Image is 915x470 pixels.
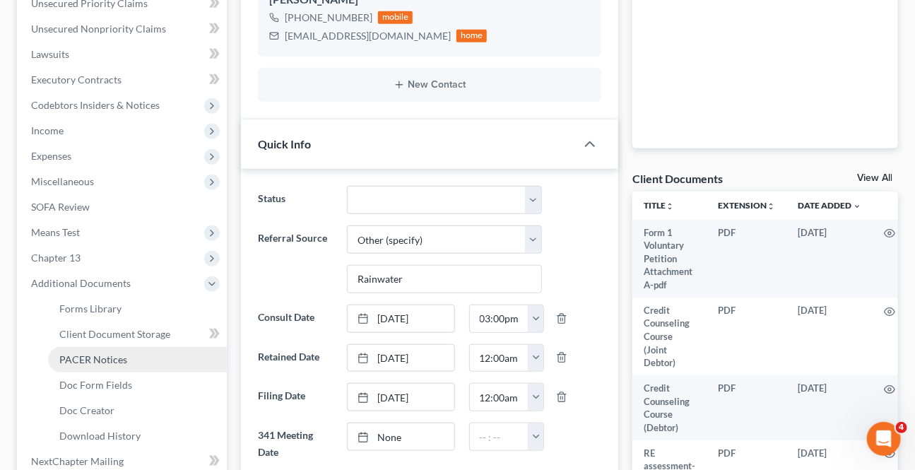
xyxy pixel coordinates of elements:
[20,42,227,67] a: Lawsuits
[31,455,124,467] span: NextChapter Mailing
[378,11,413,24] div: mobile
[251,344,341,372] label: Retained Date
[707,375,786,440] td: PDF
[632,220,707,298] td: Form 1 Voluntary Petition Attachment A-pdf
[798,200,861,211] a: Date Added expand_more
[31,23,166,35] span: Unsecured Nonpriority Claims
[666,202,674,211] i: unfold_more
[59,379,132,391] span: Doc Form Fields
[632,171,723,186] div: Client Documents
[285,29,451,43] div: [EMAIL_ADDRESS][DOMAIN_NAME]
[857,173,892,183] a: View All
[470,305,529,332] input: -- : --
[348,305,454,332] a: [DATE]
[348,266,541,293] input: Other Referral Source
[470,345,529,372] input: -- : --
[470,423,529,450] input: -- : --
[470,384,529,411] input: -- : --
[48,296,227,322] a: Forms Library
[48,347,227,372] a: PACER Notices
[48,322,227,347] a: Client Document Storage
[31,99,160,111] span: Codebtors Insiders & Notices
[456,30,488,42] div: home
[251,225,341,293] label: Referral Source
[48,372,227,398] a: Doc Form Fields
[59,404,114,416] span: Doc Creator
[31,226,80,238] span: Means Test
[251,423,341,465] label: 341 Meeting Date
[632,298,707,375] td: Credit Counseling Course (Joint Debtor)
[251,305,341,333] label: Consult Date
[31,277,131,289] span: Additional Documents
[767,202,775,211] i: unfold_more
[48,423,227,449] a: Download History
[20,16,227,42] a: Unsecured Nonpriority Claims
[707,298,786,375] td: PDF
[269,79,590,90] button: New Contact
[31,252,81,264] span: Chapter 13
[348,423,454,450] a: None
[20,67,227,93] a: Executory Contracts
[251,383,341,411] label: Filing Date
[20,194,227,220] a: SOFA Review
[786,375,873,440] td: [DATE]
[258,137,311,151] span: Quick Info
[31,124,64,136] span: Income
[31,201,90,213] span: SOFA Review
[853,202,861,211] i: expand_more
[644,200,674,211] a: Titleunfold_more
[348,384,454,411] a: [DATE]
[707,220,786,298] td: PDF
[59,328,170,340] span: Client Document Storage
[867,422,901,456] iframe: Intercom live chat
[632,375,707,440] td: Credit Counseling Course (Debtor)
[786,298,873,375] td: [DATE]
[31,150,71,162] span: Expenses
[59,302,122,315] span: Forms Library
[59,430,141,442] span: Download History
[31,175,94,187] span: Miscellaneous
[718,200,775,211] a: Extensionunfold_more
[285,11,372,25] div: [PHONE_NUMBER]
[786,220,873,298] td: [DATE]
[48,398,227,423] a: Doc Creator
[31,74,122,86] span: Executory Contracts
[896,422,907,433] span: 4
[348,345,454,372] a: [DATE]
[251,186,341,214] label: Status
[31,48,69,60] span: Lawsuits
[59,353,127,365] span: PACER Notices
